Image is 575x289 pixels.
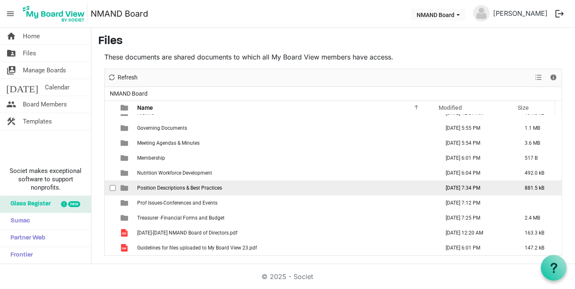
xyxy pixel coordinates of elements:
[135,136,437,151] td: Meeting Agendas & Minutes is template cell column header Name
[45,79,69,96] span: Calendar
[105,210,116,225] td: checkbox
[551,5,568,22] button: logout
[6,247,33,264] span: Frontier
[490,5,551,22] a: [PERSON_NAME]
[116,180,135,195] td: is template cell column header type
[135,195,437,210] td: Prof Issues-Conferences and Events is template cell column header Name
[6,28,16,44] span: home
[437,210,516,225] td: August 07, 2025 7:25 PM column header Modified
[6,96,16,113] span: people
[516,180,562,195] td: 881.5 kB is template cell column header Size
[135,151,437,165] td: Membership is template cell column header Name
[437,151,516,165] td: September 12, 2025 6:01 PM column header Modified
[105,195,116,210] td: checkbox
[23,62,66,79] span: Manage Boards
[437,136,516,151] td: September 12, 2025 5:54 PM column header Modified
[116,210,135,225] td: is template cell column header type
[137,110,154,116] span: Archive
[534,72,544,83] button: View dropdownbutton
[23,96,67,113] span: Board Members
[6,79,38,96] span: [DATE]
[516,121,562,136] td: 1.1 MB is template cell column header Size
[6,45,16,62] span: folder_shared
[437,121,516,136] td: September 12, 2025 5:55 PM column header Modified
[106,72,139,83] button: Refresh
[137,125,187,131] span: Governing Documents
[137,170,212,176] span: Nutrition Workforce Development
[105,151,116,165] td: checkbox
[532,69,546,86] div: View
[437,240,516,255] td: September 12, 2025 6:01 PM column header Modified
[116,121,135,136] td: is template cell column header type
[108,89,149,99] span: NMAND Board
[135,225,437,240] td: 2025-2026 NMAND Board of Directors.pdf is template cell column header Name
[411,9,465,20] button: NMAND Board dropdownbutton
[6,196,51,212] span: Glass Register
[105,240,116,255] td: checkbox
[516,195,562,210] td: is template cell column header Size
[516,225,562,240] td: 163.3 kB is template cell column header Size
[548,72,559,83] button: Details
[137,200,217,206] span: Prof Issues-Conferences and Events
[262,272,313,281] a: © 2025 - Societ
[6,230,45,247] span: Partner Web
[104,52,562,62] p: These documents are shared documents to which all My Board View members have access.
[23,113,52,130] span: Templates
[20,3,87,24] img: My Board View Logo
[91,5,148,22] a: NMAND Board
[4,167,87,192] span: Societ makes exceptional software to support nonprofits.
[135,165,437,180] td: Nutrition Workforce Development is template cell column header Name
[116,240,135,255] td: is template cell column header type
[437,180,516,195] td: August 07, 2025 7:34 PM column header Modified
[135,210,437,225] td: Treasurer -Financial Forms and Budget is template cell column header Name
[98,35,568,49] h3: Files
[437,225,516,240] td: August 08, 2025 12:20 AM column header Modified
[105,225,116,240] td: checkbox
[23,28,40,44] span: Home
[116,195,135,210] td: is template cell column header type
[135,240,437,255] td: Guidelines for files uploaded to My Board View 23.pdf is template cell column header Name
[135,121,437,136] td: Governing Documents is template cell column header Name
[437,195,516,210] td: August 07, 2025 7:12 PM column header Modified
[105,121,116,136] td: checkbox
[518,104,529,111] span: Size
[135,180,437,195] td: Position Descriptions & Best Practices is template cell column header Name
[137,140,200,146] span: Meeting Agendas & Minutes
[105,165,116,180] td: checkbox
[137,155,165,161] span: Membership
[105,136,116,151] td: checkbox
[116,225,135,240] td: is template cell column header type
[6,213,30,230] span: Sumac
[516,240,562,255] td: 147.2 kB is template cell column header Size
[6,62,16,79] span: switch_account
[516,136,562,151] td: 3.6 MB is template cell column header Size
[437,165,516,180] td: January 12, 2023 6:04 PM column header Modified
[116,136,135,151] td: is template cell column header type
[116,151,135,165] td: is template cell column header type
[116,165,135,180] td: is template cell column header type
[546,69,560,86] div: Details
[137,185,222,191] span: Position Descriptions & Best Practices
[137,215,225,221] span: Treasurer -Financial Forms and Budget
[2,6,18,22] span: menu
[516,165,562,180] td: 492.0 kB is template cell column header Size
[473,5,490,22] img: no-profile-picture.svg
[516,210,562,225] td: 2.4 MB is template cell column header Size
[105,180,116,195] td: checkbox
[117,72,138,83] span: Refresh
[516,151,562,165] td: 517 B is template cell column header Size
[23,45,36,62] span: Files
[439,104,462,111] span: Modified
[137,230,237,236] span: [DATE]-[DATE] NMAND Board of Directors.pdf
[6,113,16,130] span: construction
[137,245,257,251] span: Guidelines for files uploaded to My Board View 23.pdf
[20,3,91,24] a: My Board View Logo
[68,201,80,207] div: new
[137,104,153,111] span: Name
[105,69,141,86] div: Refresh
